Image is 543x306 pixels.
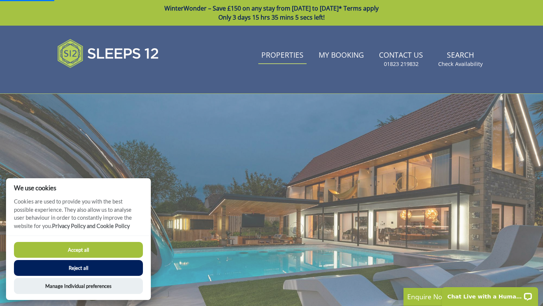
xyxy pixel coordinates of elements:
a: Privacy Policy and Cookie Policy [52,223,130,229]
span: Only 3 days 15 hrs 35 mins 5 secs left! [218,13,325,21]
small: 01823 219832 [384,60,419,68]
small: Check Availability [438,60,483,68]
p: Cookies are used to provide you with the best possible experience. They also allow us to analyse ... [6,197,151,236]
a: SearchCheck Availability [435,47,486,72]
p: Enquire Now [407,292,520,301]
button: Manage Individual preferences [14,278,143,294]
button: Accept all [14,242,143,258]
iframe: LiveChat chat widget [437,282,543,306]
h2: We use cookies [6,184,151,191]
a: Contact Us01823 219832 [376,47,426,72]
a: My Booking [316,47,367,64]
iframe: Customer reviews powered by Trustpilot [54,77,133,83]
img: Sleeps 12 [57,35,159,72]
a: Properties [258,47,307,64]
button: Reject all [14,260,143,276]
